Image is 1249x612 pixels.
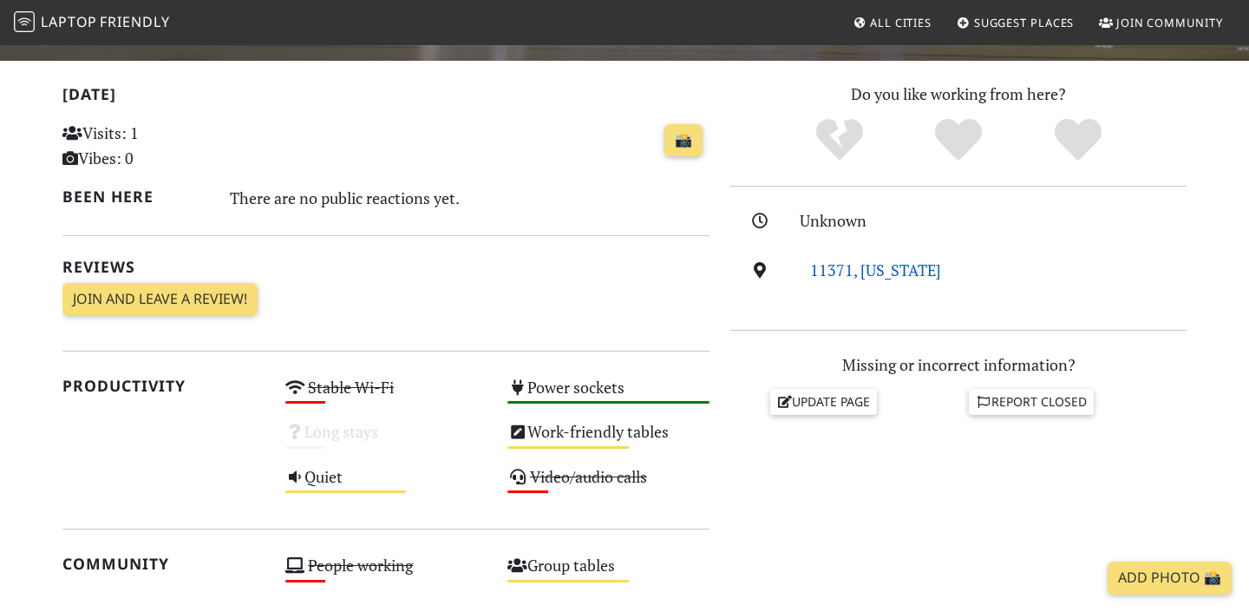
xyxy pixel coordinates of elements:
p: Missing or incorrect information? [730,352,1187,378]
a: LaptopFriendly LaptopFriendly [14,8,170,38]
a: Join Community [1092,7,1230,38]
div: Unknown [800,208,1197,234]
h2: Been here [62,188,209,206]
a: All Cities [846,7,938,38]
s: Video/audio calls [530,466,647,487]
div: Work-friendly tables [497,418,720,462]
h2: Reviews [62,258,710,276]
div: Group tables [497,551,720,596]
h2: Productivity [62,377,265,395]
s: People working [308,555,413,576]
p: Visits: 1 Vibes: 0 [62,121,265,171]
a: Report closed [969,389,1094,415]
a: Update page [770,389,878,415]
a: 📸 [664,124,703,157]
h2: [DATE] [62,85,710,110]
div: Definitely! [1018,116,1138,164]
a: Join and leave a review! [62,283,258,316]
div: Yes [899,116,1018,164]
img: LaptopFriendly [14,11,35,32]
s: Stable Wi-Fi [308,377,394,398]
p: Do you like working from here? [730,82,1187,107]
span: Friendly [100,12,169,31]
a: 11371, [US_STATE] [810,260,941,280]
a: Suggest Places [950,7,1082,38]
span: Laptop [41,12,97,31]
div: There are no public reactions yet. [230,184,710,212]
a: Add Photo 📸 [1108,562,1232,595]
div: Power sockets [497,373,720,418]
div: Long stays [275,418,498,462]
div: No [780,116,899,164]
span: All Cities [870,15,932,30]
div: Quiet [275,463,498,507]
h2: Community [62,555,265,573]
span: Suggest Places [974,15,1075,30]
span: Join Community [1116,15,1223,30]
